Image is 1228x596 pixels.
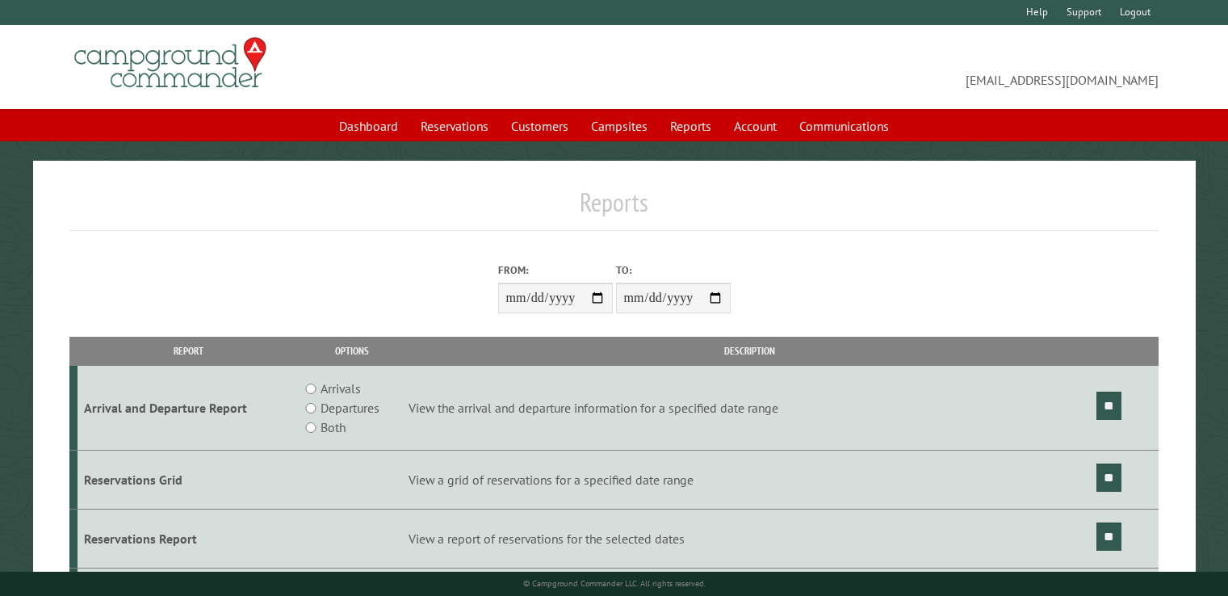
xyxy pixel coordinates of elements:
[581,111,657,141] a: Campsites
[498,262,613,278] label: From:
[411,111,498,141] a: Reservations
[321,379,361,398] label: Arrivals
[78,451,299,510] td: Reservations Grid
[321,418,346,437] label: Both
[329,111,408,141] a: Dashboard
[406,337,1094,365] th: Description
[616,262,731,278] label: To:
[406,366,1094,451] td: View the arrival and departure information for a specified date range
[406,509,1094,568] td: View a report of reservations for the selected dates
[660,111,721,141] a: Reports
[69,187,1159,231] h1: Reports
[523,578,706,589] small: © Campground Commander LLC. All rights reserved.
[299,337,406,365] th: Options
[78,366,299,451] td: Arrival and Departure Report
[501,111,578,141] a: Customers
[78,337,299,365] th: Report
[69,31,271,94] img: Campground Commander
[724,111,786,141] a: Account
[790,111,899,141] a: Communications
[78,509,299,568] td: Reservations Report
[321,398,379,418] label: Departures
[614,44,1159,90] span: [EMAIL_ADDRESS][DOMAIN_NAME]
[406,451,1094,510] td: View a grid of reservations for a specified date range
